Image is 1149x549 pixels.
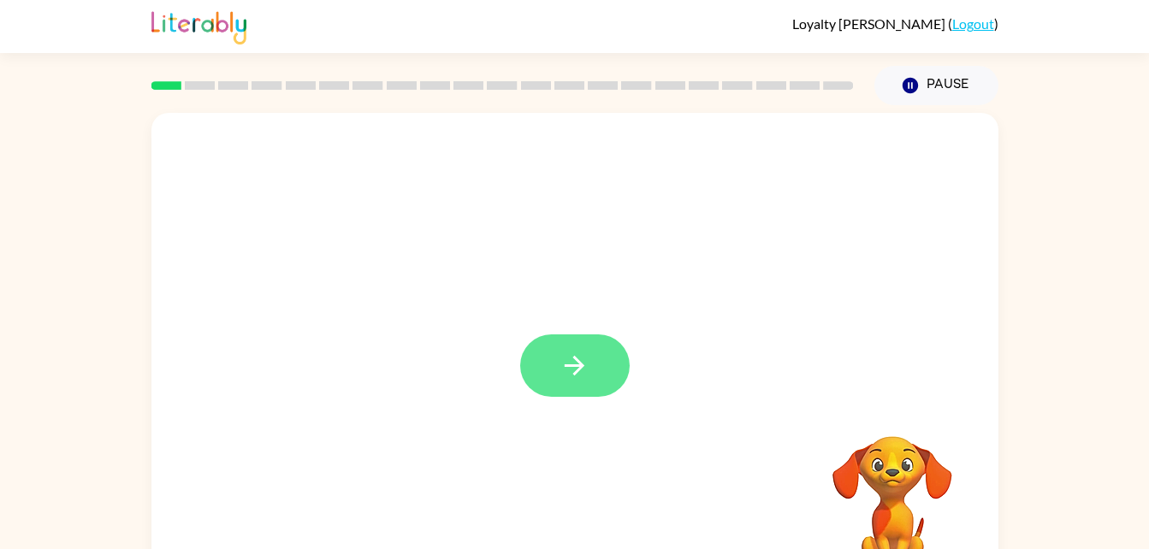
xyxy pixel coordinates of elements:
[792,15,948,32] span: Loyalty [PERSON_NAME]
[792,15,998,32] div: ( )
[874,66,998,105] button: Pause
[952,15,994,32] a: Logout
[151,7,246,44] img: Literably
